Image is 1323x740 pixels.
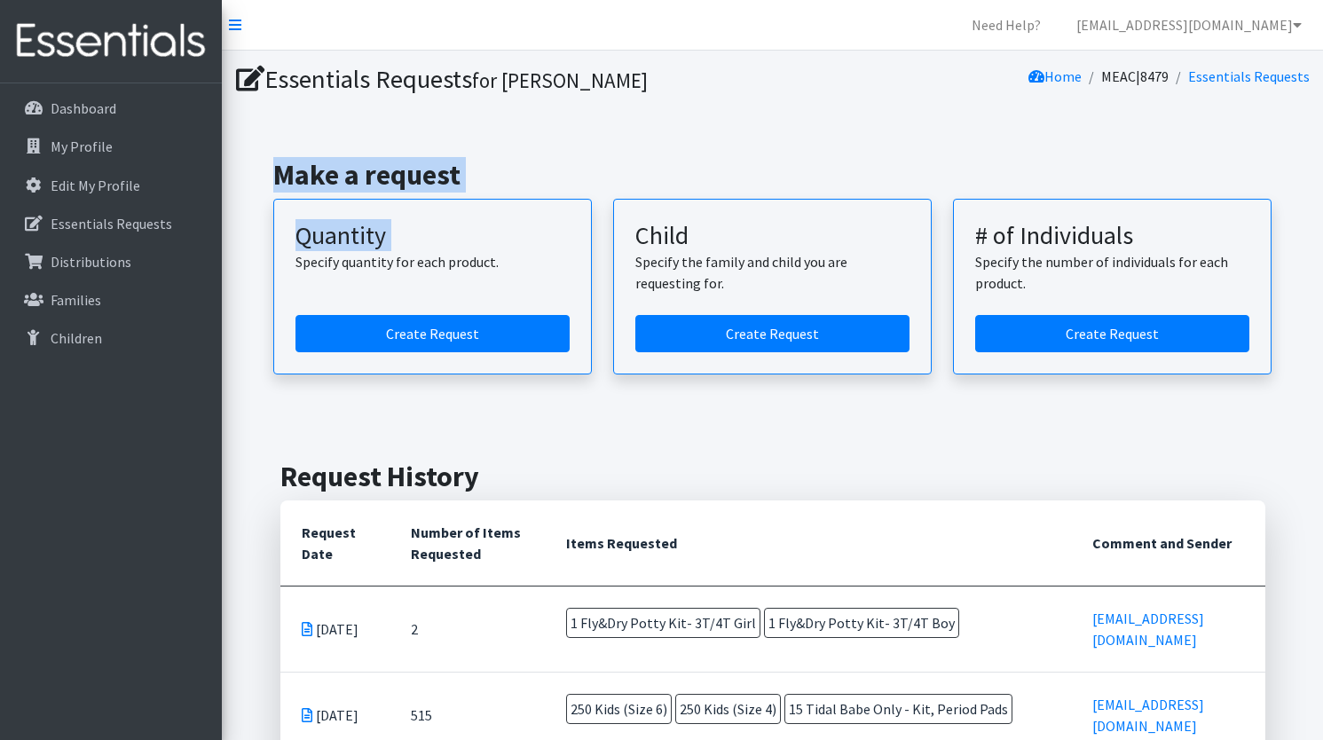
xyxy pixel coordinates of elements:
[51,329,102,347] p: Children
[975,251,1249,294] p: Specify the number of individuals for each product.
[635,251,910,294] p: Specify the family and child you are requesting for.
[280,586,390,672] td: [DATE]
[635,221,910,251] h3: Child
[51,253,131,271] p: Distributions
[390,500,545,586] th: Number of Items Requested
[1188,67,1310,85] a: Essentials Requests
[390,586,545,672] td: 2
[7,206,215,241] a: Essentials Requests
[675,694,781,724] span: 250 Kids (Size 4)
[7,244,215,279] a: Distributions
[635,315,910,352] a: Create a request for a child or family
[7,12,215,71] img: HumanEssentials
[295,221,570,251] h3: Quantity
[280,500,390,586] th: Request Date
[51,177,140,194] p: Edit My Profile
[1071,500,1265,586] th: Comment and Sender
[51,99,116,117] p: Dashboard
[975,315,1249,352] a: Create a request by number of individuals
[975,221,1249,251] h3: # of Individuals
[1101,67,1169,85] a: MEAC|8479
[51,291,101,309] p: Families
[1028,67,1082,85] a: Home
[472,67,648,93] small: for [PERSON_NAME]
[764,608,959,638] span: 1 Fly&Dry Potty Kit- 3T/4T Boy
[566,694,672,724] span: 250 Kids (Size 6)
[545,500,1071,586] th: Items Requested
[51,138,113,155] p: My Profile
[7,320,215,356] a: Children
[295,315,570,352] a: Create a request by quantity
[273,158,1272,192] h2: Make a request
[1092,610,1204,649] a: [EMAIL_ADDRESS][DOMAIN_NAME]
[1092,696,1204,735] a: [EMAIL_ADDRESS][DOMAIN_NAME]
[236,64,767,95] h1: Essentials Requests
[295,251,570,272] p: Specify quantity for each product.
[957,7,1055,43] a: Need Help?
[7,282,215,318] a: Families
[1062,7,1316,43] a: [EMAIL_ADDRESS][DOMAIN_NAME]
[784,694,1012,724] span: 15 Tidal Babe Only - Kit, Period Pads
[7,91,215,126] a: Dashboard
[7,129,215,164] a: My Profile
[7,168,215,203] a: Edit My Profile
[566,608,760,638] span: 1 Fly&Dry Potty Kit- 3T/4T Girl
[51,215,172,232] p: Essentials Requests
[280,460,1265,493] h2: Request History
